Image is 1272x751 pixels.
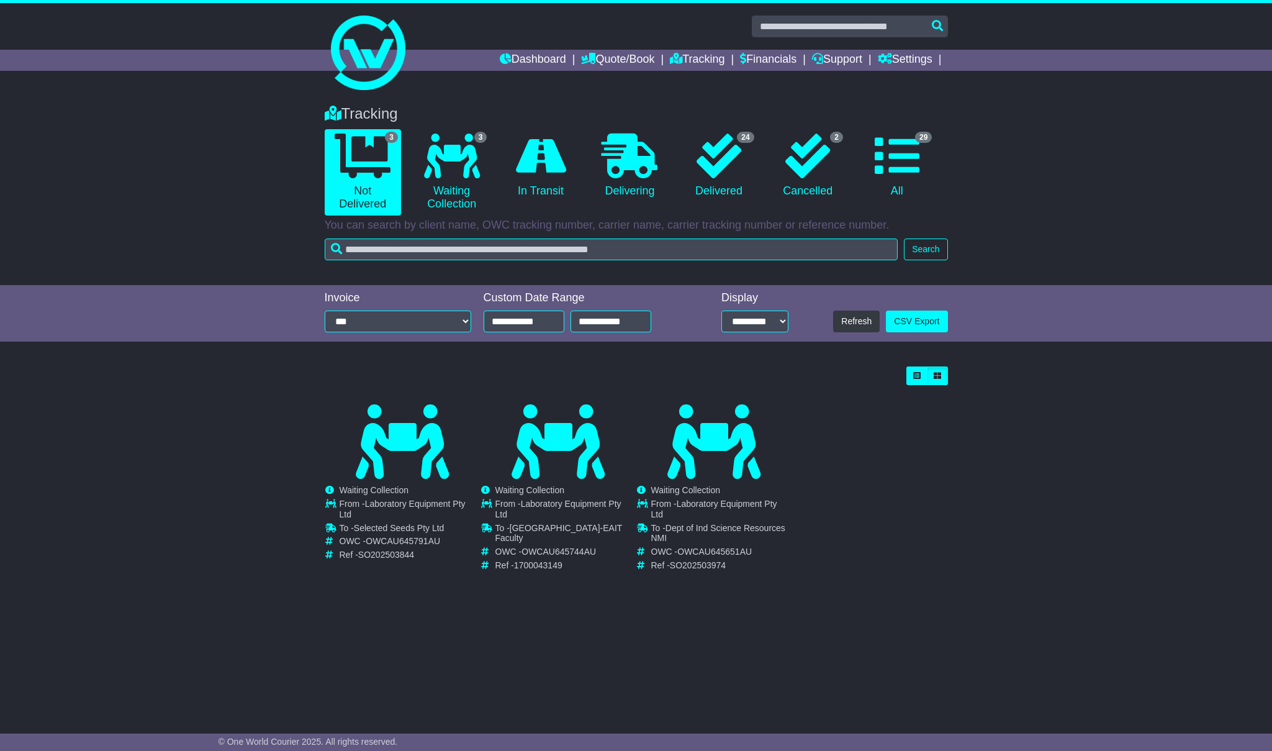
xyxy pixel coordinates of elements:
div: Tracking [318,105,954,123]
span: Waiting Collection [651,485,721,495]
a: Tracking [670,50,724,71]
span: Laboratory Equipment Pty Ltd [651,499,777,519]
td: OWC - [651,547,792,560]
a: Settings [878,50,932,71]
a: CSV Export [886,311,947,332]
div: Custom Date Range [484,291,683,305]
td: To - [651,523,792,547]
span: SO202503844 [358,550,414,560]
span: OWCAU645651AU [677,547,752,557]
span: Dept of Ind Science Resources NMI [651,523,785,544]
span: 29 [915,132,932,143]
td: Ref - [651,560,792,571]
a: Support [812,50,862,71]
div: Display [721,291,788,305]
td: Ref - [495,560,636,571]
td: From - [495,499,636,523]
span: Selected Seeds Pty Ltd [354,523,444,533]
td: OWC - [340,536,480,550]
button: Search [904,239,947,260]
span: Waiting Collection [495,485,565,495]
a: 3 Not Delivered [325,129,401,216]
a: Delivering [592,129,668,203]
div: Invoice [325,291,471,305]
a: In Transit [502,129,579,203]
a: Dashboard [500,50,566,71]
a: Quote/Book [581,50,654,71]
a: 29 All [859,129,935,203]
span: 3 [474,132,487,143]
span: OWCAU645744AU [521,547,596,557]
span: © One World Courier 2025. All rights reserved. [219,737,398,747]
span: Waiting Collection [340,485,409,495]
td: Ref - [340,550,480,560]
td: To - [340,523,480,537]
span: 2 [830,132,843,143]
span: OWCAU645791AU [366,536,440,546]
a: 3 Waiting Collection [413,129,490,216]
a: Financials [740,50,796,71]
span: 1700043149 [514,560,562,570]
span: SO202503974 [670,560,726,570]
span: 24 [737,132,754,143]
span: Laboratory Equipment Pty Ltd [340,499,466,519]
button: Refresh [833,311,880,332]
a: 2 Cancelled [770,129,846,203]
span: Laboratory Equipment Pty Ltd [495,499,621,519]
a: 24 Delivered [680,129,757,203]
span: [GEOGRAPHIC_DATA]-EAIT Faculty [495,523,623,544]
td: OWC - [495,547,636,560]
span: 3 [385,132,398,143]
td: To - [495,523,636,547]
td: From - [340,499,480,523]
td: From - [651,499,792,523]
p: You can search by client name, OWC tracking number, carrier name, carrier tracking number or refe... [325,219,948,232]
